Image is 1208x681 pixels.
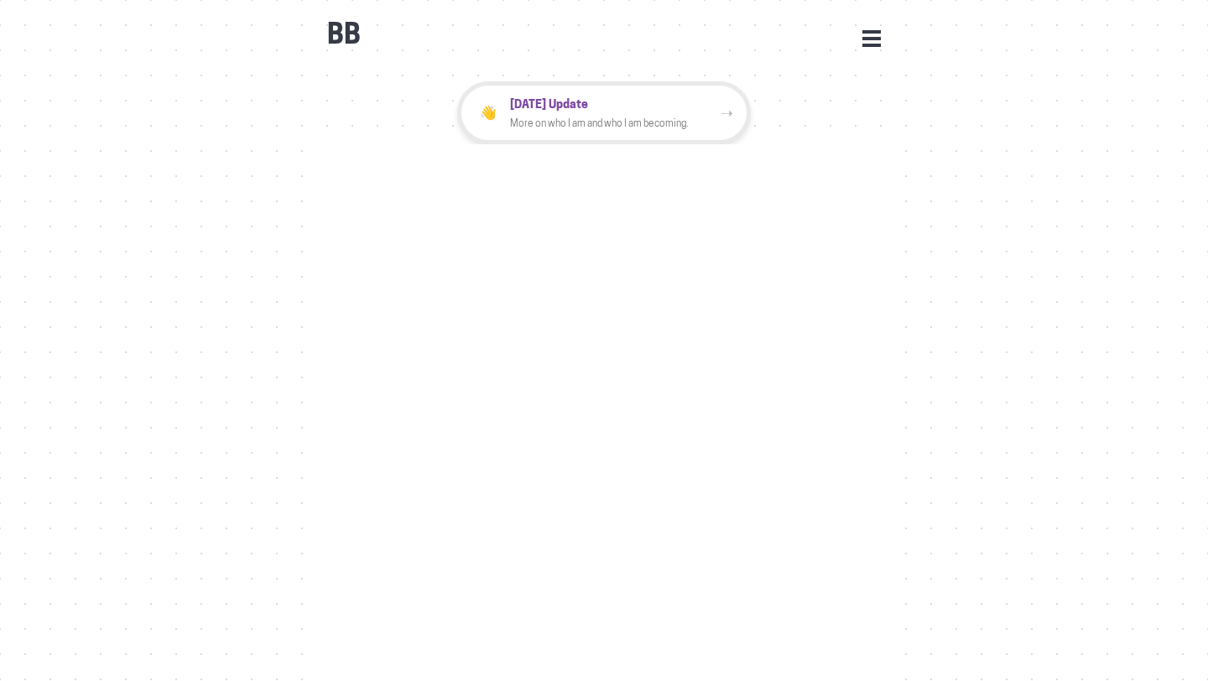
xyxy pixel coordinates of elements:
[510,115,721,132] p: More on who I am and who I am becoming.
[319,81,889,144] a: 👋[DATE] UpdateMore on who I am and who I am becoming.➝
[862,30,881,45] button: Open Menu
[475,100,502,127] div: 👋
[510,94,721,113] p: [DATE] Update
[327,18,361,50] b: BB
[721,101,733,126] div: ➝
